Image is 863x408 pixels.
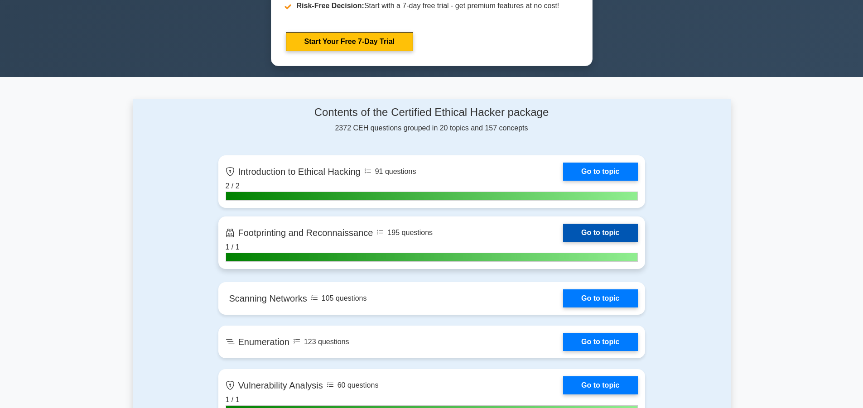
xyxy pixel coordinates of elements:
[563,163,637,181] a: Go to topic
[563,224,637,242] a: Go to topic
[218,106,645,134] div: 2372 CEH questions grouped in 20 topics and 157 concepts
[563,376,637,394] a: Go to topic
[218,106,645,119] h4: Contents of the Certified Ethical Hacker package
[563,289,637,307] a: Go to topic
[286,32,413,51] a: Start Your Free 7-Day Trial
[563,333,637,351] a: Go to topic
